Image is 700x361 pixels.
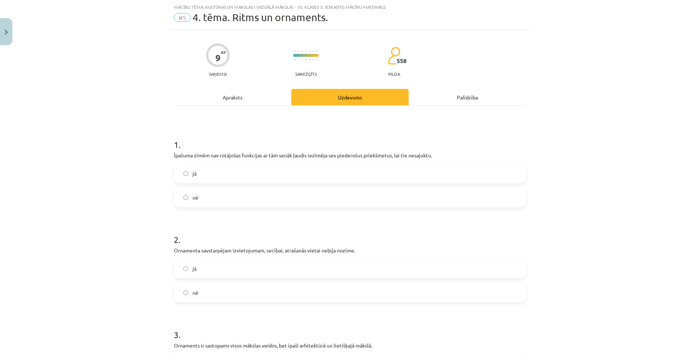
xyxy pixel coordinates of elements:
[291,89,409,105] div: Uzdevums
[174,222,526,244] h1: 2 .
[295,71,317,76] p: Sarežģīts
[192,11,328,23] span: 4. tēma. Ritms un ornaments.
[174,127,526,149] h1: 1 .
[5,30,8,35] img: icon-close-lesson-0947bae3869378f0d4975bcd49f059093ad1ed9edebbc8119c70593378902aed.svg
[388,71,400,76] p: pilda
[215,53,221,63] div: 9
[183,195,188,200] input: nē
[192,170,197,177] span: jā
[309,59,310,60] img: icon-short-line-57e1e144782c952c97e751825c79c345078a6d821885a25fce030b3d8c18986b.svg
[302,50,303,52] img: icon-short-line-57e1e144782c952c97e751825c79c345078a6d821885a25fce030b3d8c18986b.svg
[174,342,526,349] p: Ornaments ir sastopams visos mākslas veidos, bet īpaši arhitektūrā un lietišķajā mākslā.
[309,50,310,52] img: icon-short-line-57e1e144782c952c97e751825c79c345078a6d821885a25fce030b3d8c18986b.svg
[174,317,526,340] h1: 3 .
[174,4,526,9] div: Mācību tēma: Kultūras un mākslas i (vizuālā māksla) - 10. klases 3. ieskaites mācību materiāls
[221,50,226,54] span: XP
[409,89,526,105] div: Palīdzība
[302,59,303,60] img: icon-short-line-57e1e144782c952c97e751825c79c345078a6d821885a25fce030b3d8c18986b.svg
[313,50,314,52] img: icon-short-line-57e1e144782c952c97e751825c79c345078a6d821885a25fce030b3d8c18986b.svg
[174,89,291,105] div: Apraksts
[298,59,299,60] img: icon-short-line-57e1e144782c952c97e751825c79c345078a6d821885a25fce030b3d8c18986b.svg
[388,47,400,65] img: students-c634bb4e5e11cddfef0936a35e636f08e4e9abd3cc4e673bd6f9a4125e45ecb1.svg
[397,58,407,64] span: 558
[174,13,191,22] span: #5
[174,152,526,159] p: Īpašuma zīmēm nav rotājošas funkcijas ar tām senāk ļaudis iezīmēja sev piederošus priekšmetus, la...
[183,290,188,295] input: nē
[298,50,299,52] img: icon-short-line-57e1e144782c952c97e751825c79c345078a6d821885a25fce030b3d8c18986b.svg
[313,59,314,60] img: icon-short-line-57e1e144782c952c97e751825c79c345078a6d821885a25fce030b3d8c18986b.svg
[192,194,198,201] span: nē
[183,171,188,176] input: jā
[206,71,230,76] p: Saņemsi
[192,265,197,272] span: jā
[174,247,526,254] p: Ornamenta savstarpējam izvietojumam, secībai, atrašanās vietai nebija nozīme.
[183,266,188,271] input: jā
[192,289,198,297] span: nē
